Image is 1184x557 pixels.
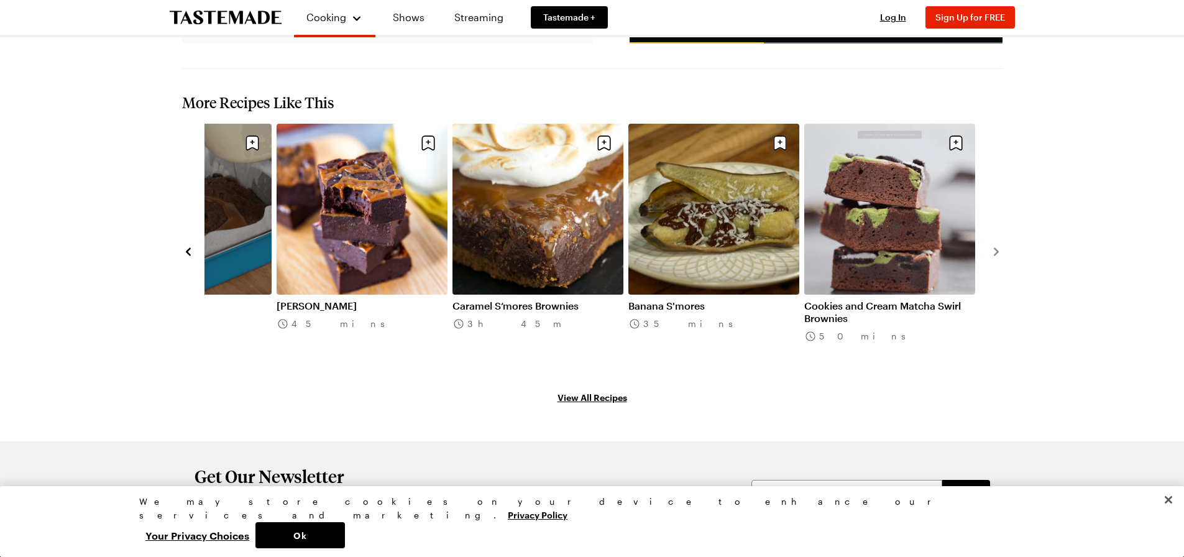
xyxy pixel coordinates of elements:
[416,131,440,155] button: Save recipe
[139,522,255,548] button: Your Privacy Choices
[452,300,623,312] a: Caramel S’mores Brownies
[277,124,452,378] div: 5 / 8
[751,480,942,507] input: Email
[1155,486,1182,513] button: Close
[182,244,195,259] button: navigate to previous item
[277,300,447,312] a: [PERSON_NAME]
[804,124,980,378] div: 8 / 8
[255,522,345,548] button: Ok
[935,12,1005,22] span: Sign Up for FREE
[195,466,536,486] h2: Get Our Newsletter
[452,124,628,378] div: 6 / 8
[628,124,804,378] div: 7 / 8
[182,94,1003,111] h2: More Recipes Like This
[868,11,918,24] button: Log In
[592,131,616,155] button: Save recipe
[543,11,595,24] span: Tastemade +
[628,300,799,312] a: Banana S'mores
[925,6,1015,29] button: Sign Up for FREE
[170,11,282,25] a: To Tastemade Home Page
[768,131,792,155] button: Save recipe
[139,495,1034,548] div: Privacy
[880,12,906,22] span: Log In
[942,480,990,507] button: Sign Up
[990,244,1003,259] button: navigate to next item
[306,5,363,30] button: Cooking
[508,509,567,520] a: More information about your privacy, opens in a new tab
[804,300,975,325] a: Cookies and Cream Matcha Swirl Brownies
[182,390,1003,404] a: View All Recipes
[241,131,264,155] button: Save recipe
[139,495,1034,522] div: We may store cookies on your device to enhance our services and marketing.
[944,131,968,155] button: Save recipe
[306,11,346,23] span: Cooking
[531,6,608,29] a: Tastemade +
